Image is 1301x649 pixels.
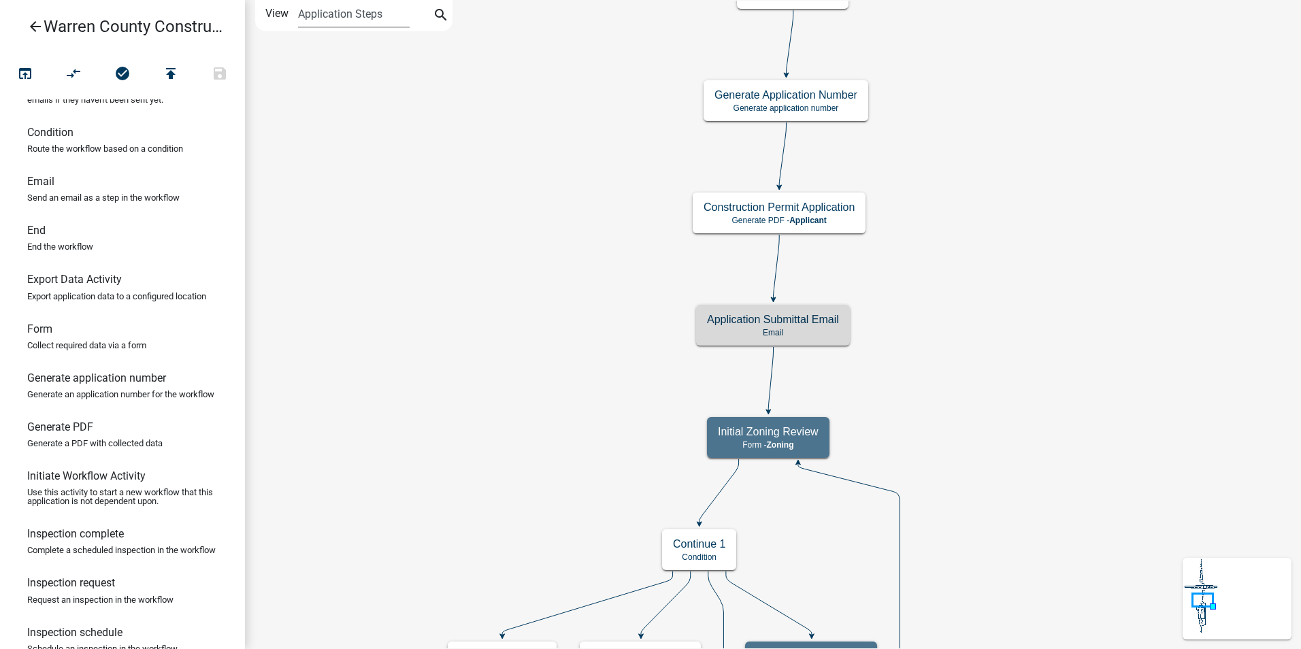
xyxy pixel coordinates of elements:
h5: Initial Zoning Review [718,425,819,438]
p: Use this activity to start a new workflow that this application is not dependent upon. [27,488,218,505]
i: arrow_back [27,18,44,37]
h6: Generate application number [27,371,166,384]
p: Generate application number [714,103,857,113]
p: Condition [673,552,725,562]
h6: Email [27,175,54,188]
h6: Generate PDF [27,420,93,433]
button: search [430,5,452,27]
i: save [212,65,228,84]
span: Applicant [789,216,827,225]
p: Generate an application number for the workflow [27,390,214,399]
i: publish [163,65,179,84]
button: Save [195,60,244,89]
h5: Continue 1 [673,537,725,550]
h6: Initiate Workflow Activity [27,469,146,482]
h5: Construction Permit Application [704,201,855,214]
h6: End [27,224,46,237]
p: Route the workflow based on a condition [27,144,183,153]
i: open_in_browser [17,65,33,84]
i: compare_arrows [66,65,82,84]
h6: Condition [27,126,73,139]
a: Warren County Construction Permit [11,11,223,42]
p: Request an inspection in the workflow [27,595,174,604]
p: Collect required data via a form [27,341,146,350]
button: Test Workflow [1,60,50,89]
p: Email [707,328,839,337]
h6: Inspection schedule [27,626,122,639]
p: Send an email as a step in the workflow [27,193,180,202]
button: No problems [98,60,147,89]
h6: Form [27,322,52,335]
button: Auto Layout [49,60,98,89]
p: Export application data to a configured location [27,292,206,301]
i: search [433,7,449,26]
p: Form - [718,440,819,450]
h5: Generate Application Number [714,88,857,101]
p: This activity cancels the configured scheduled emails if they haven't been sent yet. [27,86,218,104]
p: Complete a scheduled inspection in the workflow [27,546,216,554]
span: Zoning [766,440,793,450]
h5: Application Submittal Email [707,313,839,326]
p: End the workflow [27,242,93,251]
i: check_circle [114,65,131,84]
h6: Inspection complete [27,527,124,540]
button: Publish [146,60,195,89]
div: Workflow actions [1,60,244,93]
h6: Export Data Activity [27,273,122,286]
h6: Inspection request [27,576,115,589]
p: Generate a PDF with collected data [27,439,163,448]
p: Generate PDF - [704,216,855,225]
